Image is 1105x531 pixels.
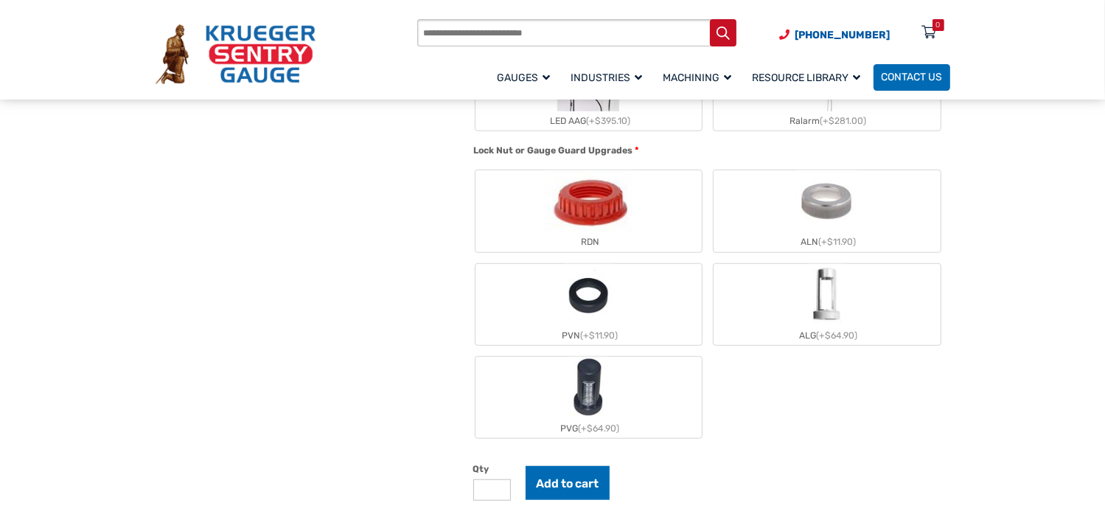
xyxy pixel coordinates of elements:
[578,423,619,434] span: (+$64.90)
[714,232,940,251] div: ALN
[563,62,655,92] a: Industries
[874,64,950,91] a: Contact Us
[475,419,702,438] div: PVG
[816,330,857,341] span: (+$64.90)
[745,62,874,92] a: Resource Library
[473,145,632,156] span: Lock Nut or Gauge Guard Upgrades
[475,357,702,438] label: PVG
[489,62,563,92] a: Gauges
[655,62,745,92] a: Machining
[752,72,860,84] span: Resource Library
[580,330,618,341] span: (+$11.90)
[663,72,731,84] span: Machining
[635,144,638,157] abbr: required
[714,111,940,131] div: Ralarm
[714,170,940,251] label: ALN
[795,29,890,41] span: [PHONE_NUMBER]
[881,72,942,84] span: Contact Us
[526,466,610,500] button: Add to cart
[475,232,702,251] div: RDN
[156,24,316,83] img: Krueger Sentry Gauge
[473,479,511,501] input: Product quantity
[936,19,941,31] div: 0
[714,326,940,345] div: ALG
[780,27,890,43] a: Phone Number (920) 434-8860
[571,72,642,84] span: Industries
[475,264,702,345] label: PVN
[497,72,550,84] span: Gauges
[475,170,702,251] label: RDN
[586,116,630,126] span: (+$395.10)
[475,111,702,131] div: LED AAG
[820,116,867,126] span: (+$281.00)
[475,326,702,345] div: PVN
[818,237,856,247] span: (+$11.90)
[714,264,940,345] label: ALG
